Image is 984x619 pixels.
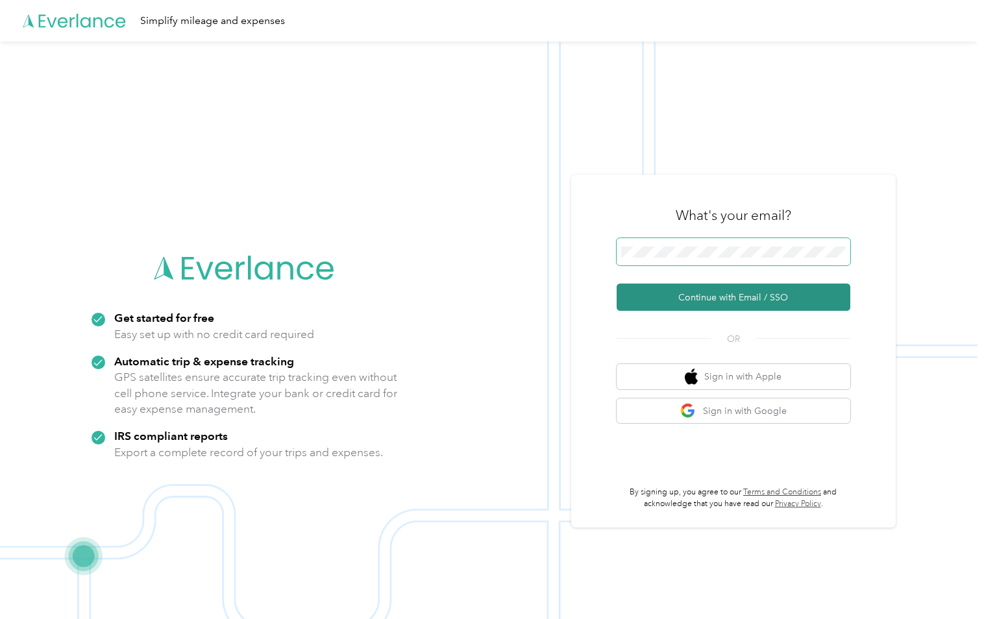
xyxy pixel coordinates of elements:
span: OR [711,332,756,346]
div: Simplify mileage and expenses [140,13,285,29]
p: Export a complete record of your trips and expenses. [114,444,383,461]
img: google logo [680,403,696,419]
strong: IRS compliant reports [114,429,228,443]
strong: Get started for free [114,311,214,324]
p: Easy set up with no credit card required [114,326,314,343]
h3: What's your email? [676,206,791,225]
img: apple logo [685,369,698,385]
p: GPS satellites ensure accurate trip tracking even without cell phone service. Integrate your bank... [114,369,398,417]
p: By signing up, you agree to our and acknowledge that you have read our . [617,487,850,509]
button: google logoSign in with Google [617,398,850,424]
button: Continue with Email / SSO [617,284,850,311]
a: Privacy Policy [775,499,821,509]
strong: Automatic trip & expense tracking [114,354,294,368]
a: Terms and Conditions [743,487,821,497]
button: apple logoSign in with Apple [617,364,850,389]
